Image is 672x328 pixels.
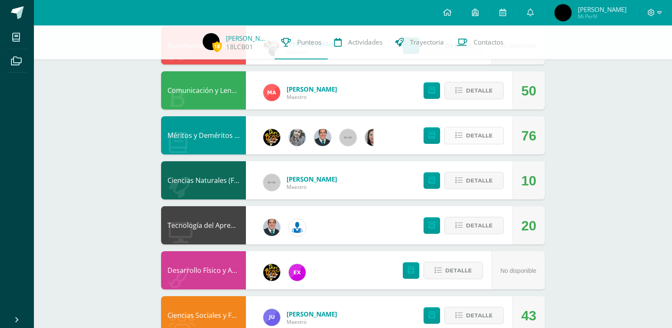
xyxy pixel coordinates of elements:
span: Detalle [466,128,493,143]
button: Detalle [444,127,504,144]
a: Contactos [450,25,510,59]
span: Contactos [474,38,503,47]
span: Trayectoria [410,38,444,47]
span: [PERSON_NAME] [287,85,337,93]
span: Punteos [297,38,321,47]
img: 60x60 [340,129,357,146]
span: Detalle [445,263,472,278]
img: 21dcd0747afb1b787494880446b9b401.png [263,264,280,281]
span: [PERSON_NAME] [287,310,337,318]
img: 60x60 [263,174,280,191]
a: 18LCB01 [226,42,253,51]
div: Méritos y Deméritos 3ro. Básico "D" [161,116,246,154]
div: Tecnología del Aprendizaje y la Comunicación (TIC) [161,206,246,244]
span: Detalle [466,173,493,188]
button: Detalle [444,217,504,234]
span: Maestro [287,318,337,325]
span: [PERSON_NAME] [287,175,337,183]
span: [PERSON_NAME] [578,5,627,14]
div: 20 [521,207,536,245]
div: Ciencias Naturales (Física Fundamental) [161,161,246,199]
a: Trayectoria [389,25,450,59]
span: 18 [212,41,222,52]
img: ce84f7dabd80ed5f5aa83b4480291ac6.png [289,264,306,281]
span: Detalle [466,218,493,233]
img: 2306758994b507d40baaa54be1d4aa7e.png [263,219,280,236]
img: 2f046f4523e7552fc62f74ed53b3d6b1.png [555,4,572,21]
img: 2f046f4523e7552fc62f74ed53b3d6b1.png [203,33,220,50]
button: Detalle [444,172,504,189]
img: 8af0450cf43d44e38c4a1497329761f3.png [365,129,382,146]
span: No disponible [500,267,536,274]
img: 2306758994b507d40baaa54be1d4aa7e.png [314,129,331,146]
img: 0fd6451cf16eae051bb176b5d8bc5f11.png [263,84,280,101]
span: Actividades [348,38,382,47]
a: [PERSON_NAME] [226,34,268,42]
button: Detalle [444,307,504,324]
img: eda3c0d1caa5ac1a520cf0290d7c6ae4.png [263,129,280,146]
div: Desarrollo Físico y Artístico (Extracurricular) [161,251,246,289]
span: Maestro [287,93,337,101]
div: Comunicación y Lenguaje, Idioma Español [161,71,246,109]
button: Detalle [444,82,504,99]
button: Detalle [424,262,483,279]
img: 0261123e46d54018888246571527a9cf.png [263,309,280,326]
a: Actividades [328,25,389,59]
img: cba4c69ace659ae4cf02a5761d9a2473.png [289,129,306,146]
span: Detalle [466,83,493,98]
div: 10 [521,162,536,200]
span: Detalle [466,308,493,323]
img: 6ed6846fa57649245178fca9fc9a58dd.png [289,219,306,236]
span: Mi Perfil [578,13,627,20]
div: 76 [521,117,536,155]
div: 50 [521,72,536,110]
a: Punteos [275,25,328,59]
span: Maestro [287,183,337,191]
